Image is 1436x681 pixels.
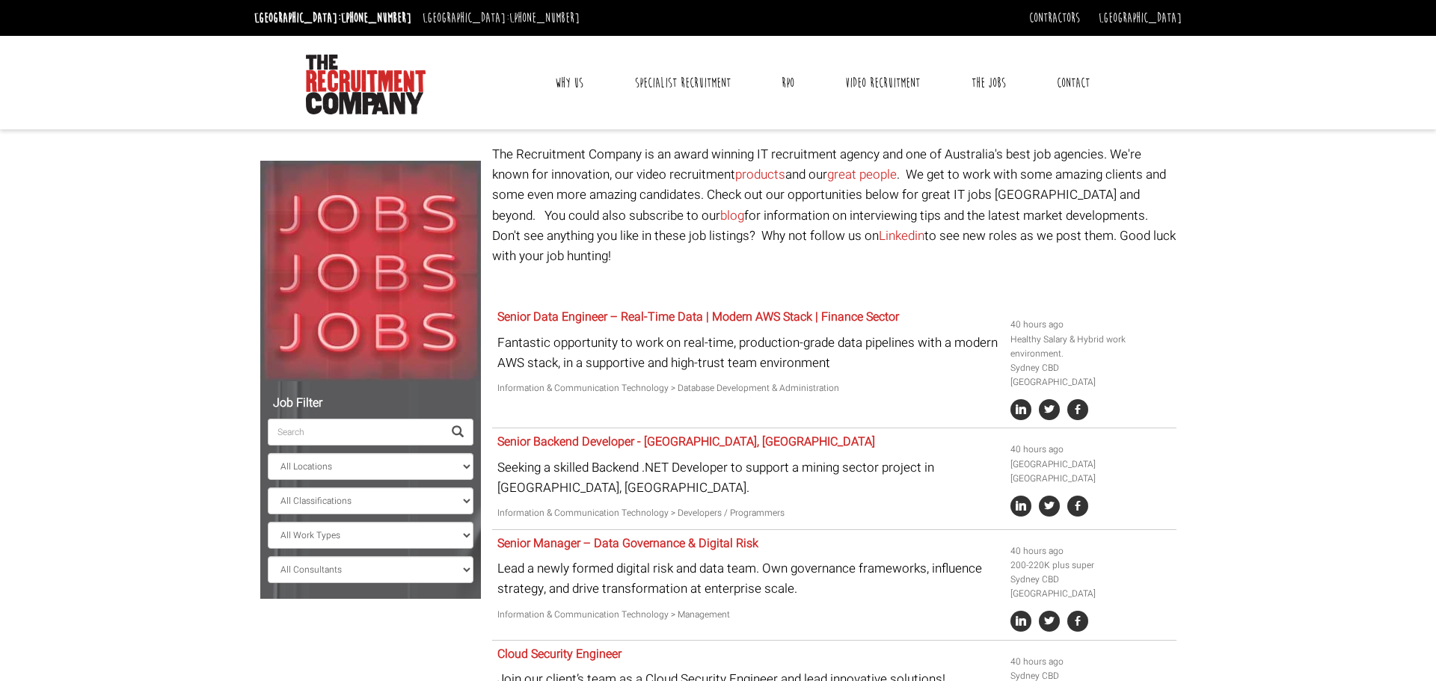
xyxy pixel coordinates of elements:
a: [PHONE_NUMBER] [341,10,411,26]
a: Linkedin [879,227,924,245]
a: blog [720,206,744,225]
a: Video Recruitment [834,64,931,102]
a: Contractors [1029,10,1080,26]
a: Senior Data Engineer – Real-Time Data | Modern AWS Stack | Finance Sector [497,308,899,326]
a: [PHONE_NUMBER] [509,10,580,26]
a: Specialist Recruitment [624,64,742,102]
li: 40 hours ago [1010,318,1170,332]
h5: Job Filter [268,397,473,410]
a: products [735,165,785,184]
p: The Recruitment Company is an award winning IT recruitment agency and one of Australia's best job... [492,144,1176,266]
a: great people [827,165,897,184]
a: Cloud Security Engineer [497,645,622,663]
a: [GEOGRAPHIC_DATA] [1099,10,1182,26]
li: [GEOGRAPHIC_DATA]: [251,6,415,30]
input: Search [268,419,443,446]
img: The Recruitment Company [306,55,426,114]
a: Why Us [544,64,595,102]
a: Contact [1046,64,1101,102]
a: The Jobs [960,64,1017,102]
a: RPO [770,64,806,102]
li: 40 hours ago [1010,655,1170,669]
li: [GEOGRAPHIC_DATA]: [419,6,583,30]
img: Jobs, Jobs, Jobs [260,161,481,381]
